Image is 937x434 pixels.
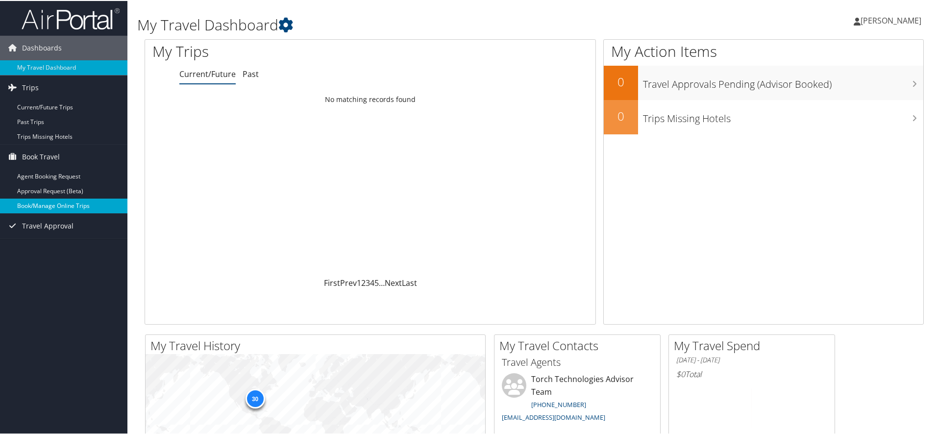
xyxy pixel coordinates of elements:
h1: My Travel Dashboard [137,14,666,34]
a: 4 [370,277,374,287]
h3: Travel Approvals Pending (Advisor Booked) [643,72,923,90]
td: No matching records found [145,90,595,107]
h1: My Action Items [604,40,923,61]
h6: [DATE] - [DATE] [676,355,827,364]
span: Travel Approval [22,213,74,237]
a: 0Travel Approvals Pending (Advisor Booked) [604,65,923,99]
a: [EMAIL_ADDRESS][DOMAIN_NAME] [502,412,605,421]
a: Next [385,277,402,287]
div: 30 [245,388,265,408]
h3: Trips Missing Hotels [643,106,923,125]
a: 1 [357,277,361,287]
a: 2 [361,277,366,287]
h6: Total [676,368,827,379]
a: 0Trips Missing Hotels [604,99,923,133]
a: Prev [340,277,357,287]
h2: My Travel Contacts [499,336,660,353]
a: First [324,277,340,287]
a: Past [243,68,259,78]
span: Book Travel [22,144,60,168]
span: … [379,277,385,287]
h2: 0 [604,107,638,124]
img: airportal-logo.png [22,6,120,29]
h1: My Trips [152,40,400,61]
h3: Travel Agents [502,355,653,368]
span: [PERSON_NAME] [861,14,921,25]
li: Torch Technologies Advisor Team [497,372,658,425]
a: [PHONE_NUMBER] [531,399,586,408]
a: Last [402,277,417,287]
span: $0 [676,368,685,379]
a: [PERSON_NAME] [854,5,931,34]
a: 3 [366,277,370,287]
span: Trips [22,75,39,99]
a: 5 [374,277,379,287]
h2: 0 [604,73,638,89]
h2: My Travel Spend [674,336,835,353]
a: Current/Future [179,68,236,78]
h2: My Travel History [150,336,485,353]
span: Dashboards [22,35,62,59]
